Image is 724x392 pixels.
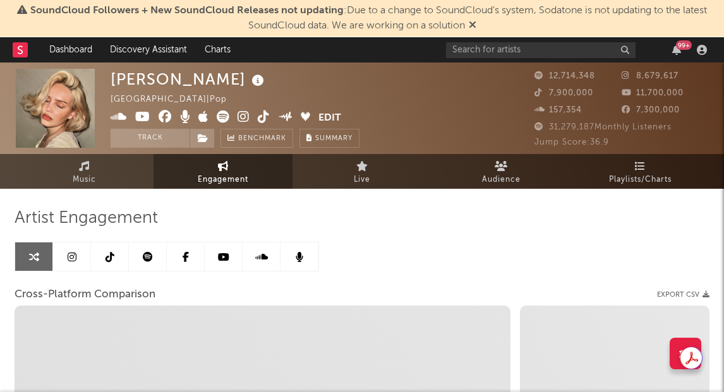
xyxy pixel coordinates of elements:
[534,89,593,97] span: 7,900,000
[111,69,267,90] div: [PERSON_NAME]
[672,45,681,55] button: 99+
[111,129,190,148] button: Track
[534,123,672,131] span: 31,279,187 Monthly Listeners
[154,154,293,189] a: Engagement
[30,6,707,31] span: : Due to a change to SoundCloud's system, Sodatone is not updating to the latest SoundCloud data....
[299,129,359,148] button: Summary
[196,37,239,62] a: Charts
[318,110,341,126] button: Edit
[198,172,248,187] span: Engagement
[15,287,155,302] span: Cross-Platform Comparison
[40,37,101,62] a: Dashboard
[315,135,353,142] span: Summary
[238,131,286,146] span: Benchmark
[534,72,595,80] span: 12,714,348
[622,89,684,97] span: 11,700,000
[676,40,692,50] div: 99 +
[111,92,241,107] div: [GEOGRAPHIC_DATA] | Pop
[73,172,96,187] span: Music
[101,37,196,62] a: Discovery Assistant
[15,154,154,189] a: Music
[446,42,636,58] input: Search for artists
[15,211,158,226] span: Artist Engagement
[469,21,476,31] span: Dismiss
[220,129,293,148] a: Benchmark
[354,172,370,187] span: Live
[534,138,609,146] span: Jump Score: 36.9
[657,291,709,299] button: Export CSV
[431,154,570,189] a: Audience
[622,72,679,80] span: 8,679,617
[570,154,709,189] a: Playlists/Charts
[293,154,431,189] a: Live
[534,106,582,114] span: 157,354
[609,172,672,187] span: Playlists/Charts
[482,172,521,187] span: Audience
[30,6,344,16] span: SoundCloud Followers + New SoundCloud Releases not updating
[622,106,680,114] span: 7,300,000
